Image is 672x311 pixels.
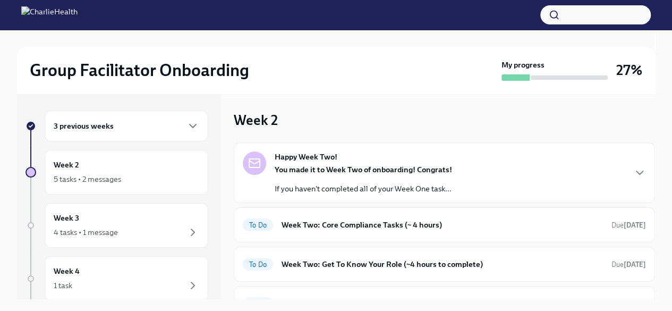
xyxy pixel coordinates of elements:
[616,61,642,80] h3: 27%
[243,256,646,273] a: To DoWeek Two: Get To Know Your Role (~4 hours to complete)Due[DATE]
[275,152,337,162] strong: Happy Week Two!
[54,265,80,277] h6: Week 4
[611,299,646,309] span: October 13th, 2025 09:00
[611,260,646,268] span: Due
[275,165,452,174] strong: You made it to Week Two of onboarding! Congrats!
[25,203,208,248] a: Week 34 tasks • 1 message
[611,259,646,270] span: October 13th, 2025 09:00
[243,221,273,229] span: To Do
[611,220,646,230] span: October 13th, 2025 09:00
[275,183,452,194] p: If you haven't completed all of your Week One task...
[21,6,78,23] img: CharlieHealth
[45,111,208,141] div: 3 previous weeks
[611,221,646,229] span: Due
[25,256,208,301] a: Week 41 task
[54,174,121,184] div: 5 tasks • 2 messages
[30,60,249,81] h2: Group Facilitator Onboarding
[25,150,208,195] a: Week 25 tasks • 2 messages
[54,159,79,171] h6: Week 2
[501,60,545,70] strong: My progress
[243,216,646,233] a: To DoWeek Two: Core Compliance Tasks (~ 4 hours)Due[DATE]
[54,280,72,291] div: 1 task
[282,258,603,270] h6: Week Two: Get To Know Your Role (~4 hours to complete)
[624,221,646,229] strong: [DATE]
[282,219,603,231] h6: Week Two: Core Compliance Tasks (~ 4 hours)
[282,298,603,309] h6: Week Two: Core Processes (~1.25 hours to complete)
[234,111,278,130] h3: Week 2
[624,260,646,268] strong: [DATE]
[54,212,79,224] h6: Week 3
[243,260,273,268] span: To Do
[54,227,118,238] div: 4 tasks • 1 message
[54,120,114,132] h6: 3 previous weeks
